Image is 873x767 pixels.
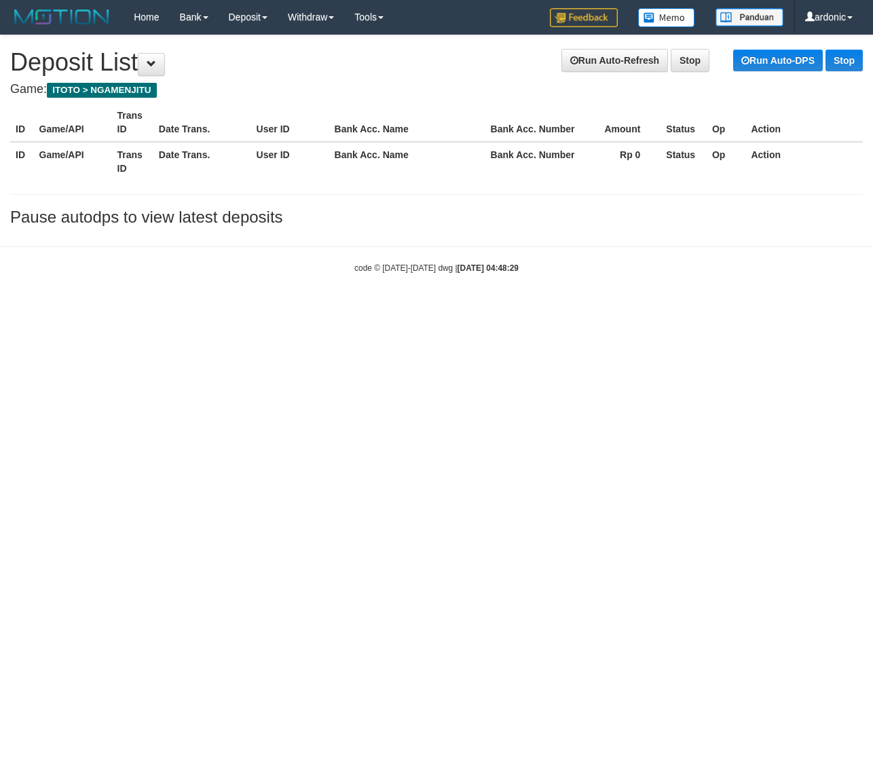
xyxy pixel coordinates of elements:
[661,103,707,142] th: Status
[638,8,695,27] img: Button%20Memo.svg
[485,142,583,181] th: Bank Acc. Number
[825,50,863,71] a: Stop
[550,8,618,27] img: Feedback.jpg
[561,49,668,72] a: Run Auto-Refresh
[251,103,329,142] th: User ID
[329,103,485,142] th: Bank Acc. Name
[671,49,709,72] a: Stop
[733,50,823,71] a: Run Auto-DPS
[745,103,863,142] th: Action
[34,142,112,181] th: Game/API
[153,142,251,181] th: Date Trans.
[458,263,519,273] strong: [DATE] 04:48:29
[661,142,707,181] th: Status
[485,103,583,142] th: Bank Acc. Number
[10,49,863,76] h1: Deposit List
[112,103,153,142] th: Trans ID
[10,103,34,142] th: ID
[47,83,157,98] span: ITOTO > NGAMENJITU
[707,103,746,142] th: Op
[251,142,329,181] th: User ID
[707,142,746,181] th: Op
[582,142,661,181] th: Rp 0
[354,263,519,273] small: code © [DATE]-[DATE] dwg |
[745,142,863,181] th: Action
[10,83,863,96] h4: Game:
[329,142,485,181] th: Bank Acc. Name
[10,7,113,27] img: MOTION_logo.png
[582,103,661,142] th: Amount
[112,142,153,181] th: Trans ID
[34,103,112,142] th: Game/API
[10,142,34,181] th: ID
[716,8,783,26] img: panduan.png
[10,208,863,226] h3: Pause autodps to view latest deposits
[153,103,251,142] th: Date Trans.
